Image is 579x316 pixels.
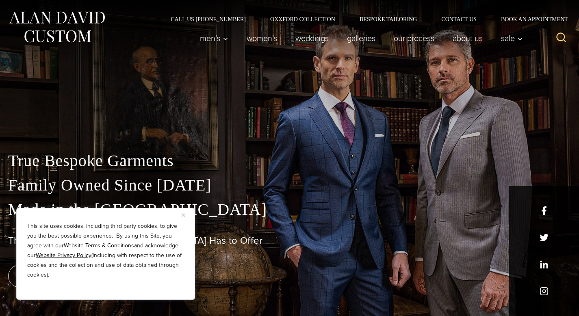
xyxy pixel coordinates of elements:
[191,30,527,46] nav: Primary Navigation
[8,235,571,247] h1: The Best Custom Suits [GEOGRAPHIC_DATA] Has to Offer
[551,28,571,48] button: View Search Form
[258,16,347,22] a: Oxxford Collection
[64,241,134,250] a: Website Terms & Conditions
[182,213,185,217] img: Close
[27,221,184,280] p: This site uses cookies, including third party cookies, to give you the best possible experience. ...
[158,16,258,22] a: Call Us [PHONE_NUMBER]
[158,16,571,22] nav: Secondary Navigation
[286,30,338,46] a: weddings
[489,16,571,22] a: Book an Appointment
[385,30,444,46] a: Our Process
[8,9,106,45] img: Alan David Custom
[444,30,492,46] a: About Us
[238,30,286,46] a: Women’s
[429,16,489,22] a: Contact Us
[8,265,122,288] a: book an appointment
[347,16,429,22] a: Bespoke Tailoring
[200,34,228,42] span: Men’s
[36,251,91,260] a: Website Privacy Policy
[8,149,571,222] p: True Bespoke Garments Family Owned Since [DATE] Made in the [GEOGRAPHIC_DATA]
[338,30,385,46] a: Galleries
[182,210,191,220] button: Close
[501,34,523,42] span: Sale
